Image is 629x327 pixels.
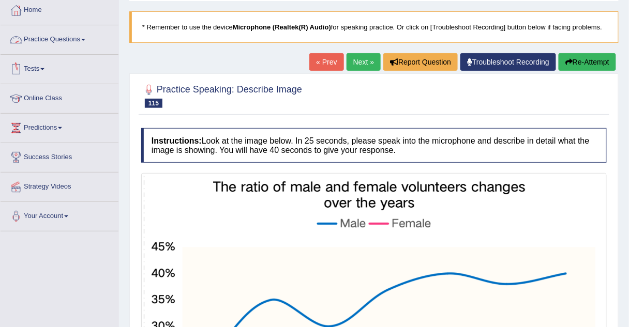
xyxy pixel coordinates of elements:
a: Predictions [1,114,118,139]
button: Report Question [383,53,458,71]
a: Strategy Videos [1,173,118,198]
a: Tests [1,55,118,81]
h2: Practice Speaking: Describe Image [141,82,302,108]
button: Re-Attempt [559,53,616,71]
a: Success Stories [1,143,118,169]
a: « Prev [309,53,343,71]
b: Instructions: [152,136,202,145]
blockquote: * Remember to use the device for speaking practice. Or click on [Troubleshoot Recording] button b... [129,11,619,43]
a: Your Account [1,202,118,228]
a: Online Class [1,84,118,110]
b: Microphone (Realtek(R) Audio) [233,23,331,31]
a: Practice Questions [1,25,118,51]
a: Next » [347,53,381,71]
h4: Look at the image below. In 25 seconds, please speak into the microphone and describe in detail w... [141,128,607,163]
span: 115 [145,99,162,108]
a: Troubleshoot Recording [460,53,556,71]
